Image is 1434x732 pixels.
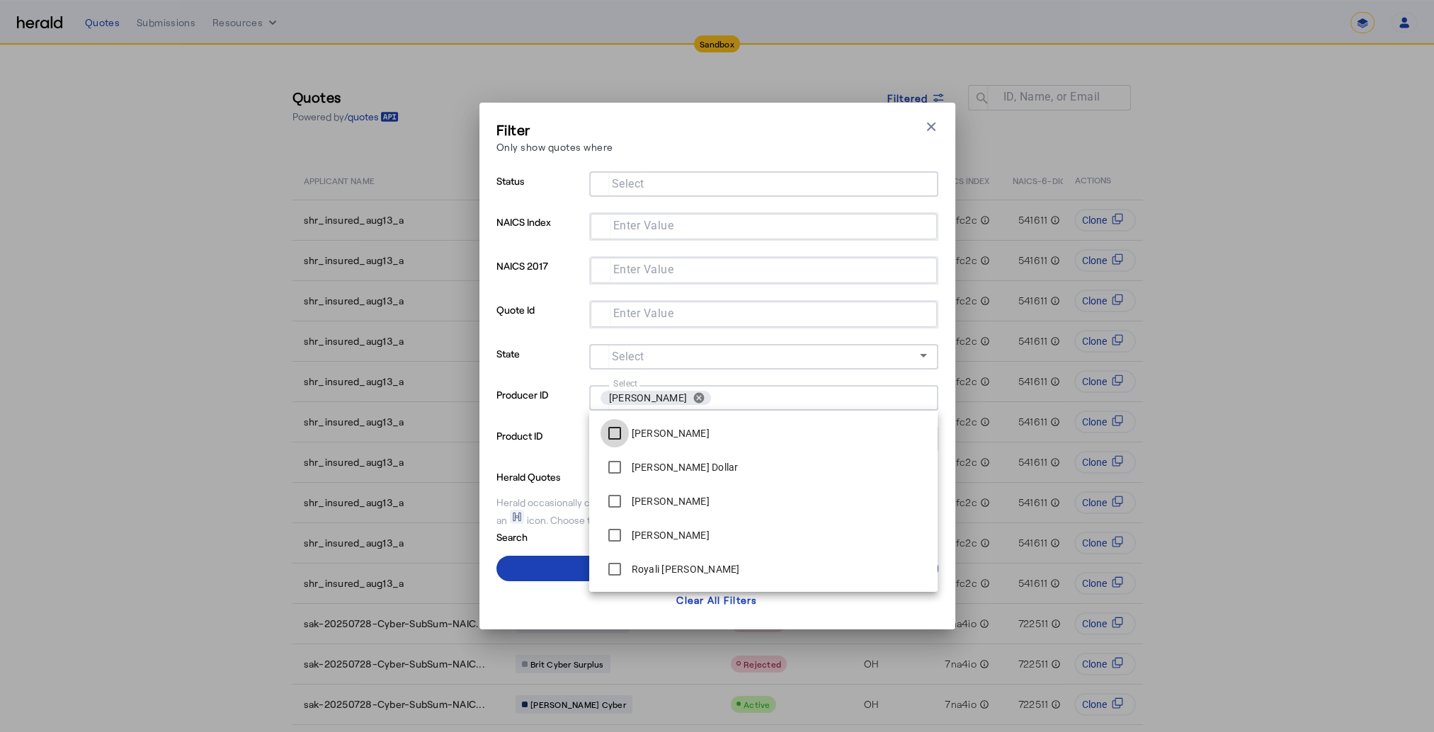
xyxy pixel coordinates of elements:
[496,256,584,300] p: NAICS 2017
[629,460,739,474] label: [PERSON_NAME] Dollar
[609,391,687,405] span: [PERSON_NAME]
[496,344,584,385] p: State
[613,219,674,232] mat-label: Enter Value
[612,177,644,190] mat-label: Select
[496,385,584,426] p: Producer ID
[496,212,584,256] p: NAICS Index
[602,304,926,321] mat-chip-grid: Selection
[496,556,938,581] button: Apply Filters
[629,426,710,440] label: [PERSON_NAME]
[496,527,607,544] p: Search
[602,217,926,234] mat-chip-grid: Selection
[629,528,710,542] label: [PERSON_NAME]
[496,120,613,139] h3: Filter
[612,350,644,363] mat-label: Select
[613,263,674,276] mat-label: Enter Value
[496,171,584,212] p: Status
[496,496,938,527] div: Herald occasionally creates quotes on your behalf for testing purposes, which will be shown with ...
[496,300,584,344] p: Quote Id
[629,494,710,508] label: [PERSON_NAME]
[496,467,607,484] p: Herald Quotes
[613,307,674,320] mat-label: Enter Value
[602,261,926,278] mat-chip-grid: Selection
[676,593,757,607] div: Clear All Filters
[601,388,927,408] mat-chip-grid: Selection
[496,426,584,467] p: Product ID
[629,562,740,576] label: Royali [PERSON_NAME]
[601,174,927,191] mat-chip-grid: Selection
[496,139,613,154] p: Only show quotes where
[496,587,938,612] button: Clear All Filters
[613,378,638,388] mat-label: Select
[687,391,711,404] button: remove Kyle Yarbrough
